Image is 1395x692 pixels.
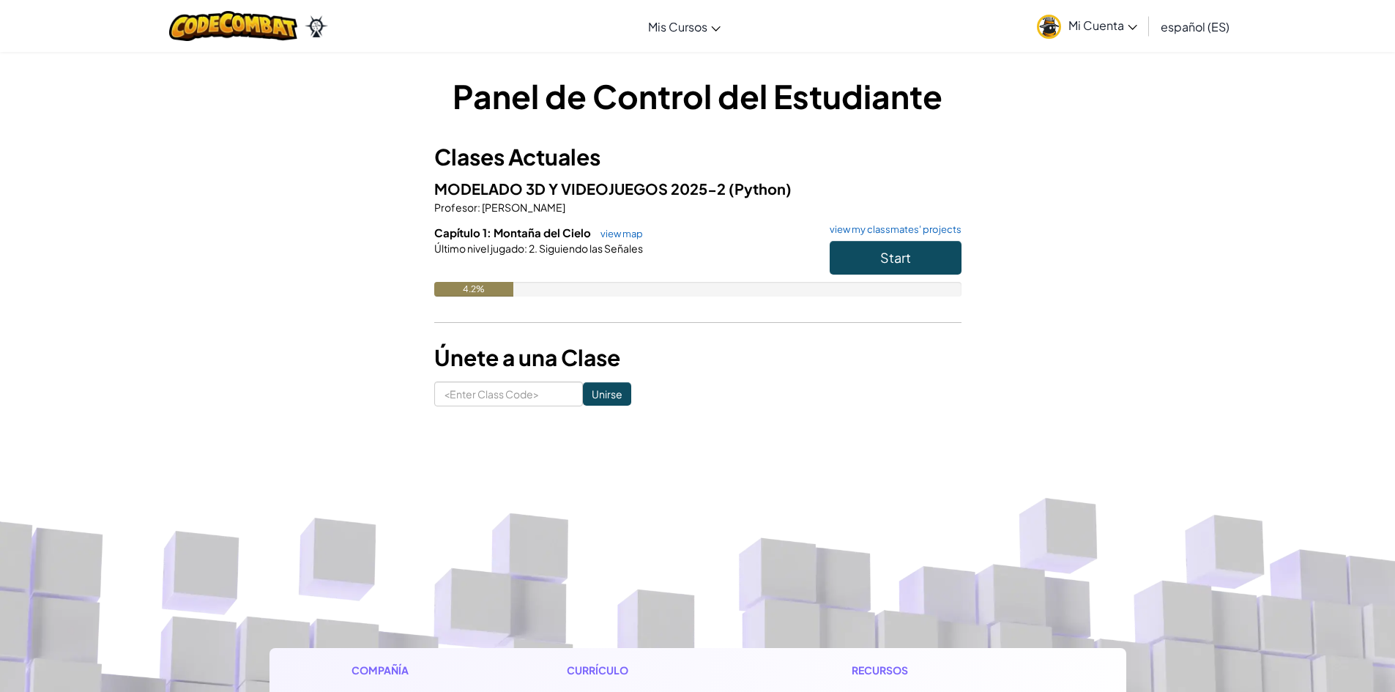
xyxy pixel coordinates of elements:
a: Mi Cuenta [1030,3,1145,49]
span: [PERSON_NAME] [480,201,565,214]
a: español (ES) [1153,7,1237,46]
span: : [524,242,527,255]
input: Unirse [583,382,631,406]
span: Mis Cursos [648,19,707,34]
span: (Python) [729,179,792,198]
a: view map [593,228,643,239]
img: avatar [1037,15,1061,39]
a: view my classmates' projects [822,225,961,234]
h1: Compañía [351,663,474,678]
span: MODELADO 3D Y VIDEOJUEGOS 2025-2 [434,179,729,198]
h3: Clases Actuales [434,141,961,174]
div: 4.2% [434,282,513,297]
span: Capítulo 1: Montaña del Cielo [434,226,593,239]
span: Siguiendo las Señales [537,242,643,255]
span: Último nivel jugado [434,242,524,255]
span: Mi Cuenta [1068,18,1137,33]
span: 2. [527,242,537,255]
span: español (ES) [1161,19,1230,34]
span: Profesor [434,201,477,214]
h1: Panel de Control del Estudiante [434,73,961,119]
img: CodeCombat logo [169,11,297,41]
button: Start [830,241,961,275]
h1: Currículo [567,663,759,678]
h3: Únete a una Clase [434,341,961,374]
input: <Enter Class Code> [434,382,583,406]
h1: Recursos [852,663,1044,678]
span: : [477,201,480,214]
img: Ozaria [305,15,328,37]
a: Mis Cursos [641,7,728,46]
span: Start [880,249,911,266]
